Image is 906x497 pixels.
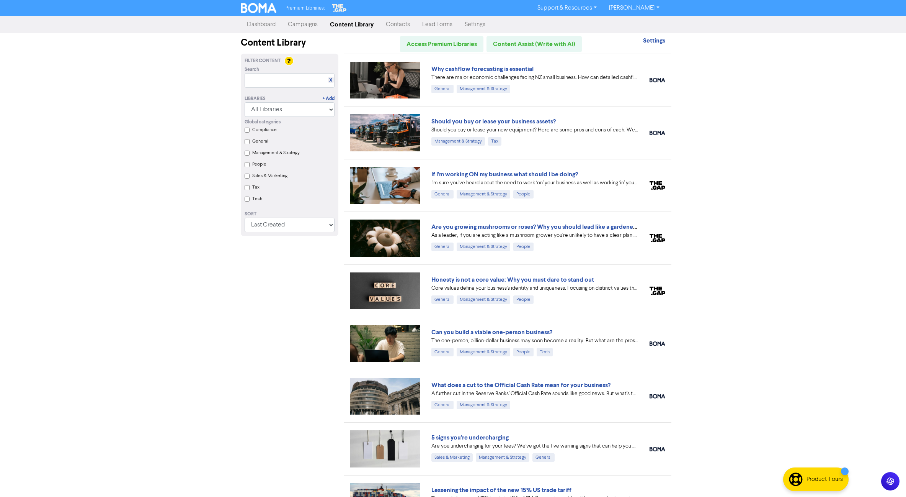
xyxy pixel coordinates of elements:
a: Content Assist (Write with AI) [486,36,582,52]
div: General [431,190,454,198]
div: Core values define your business's identity and uniqueness. Focusing on distinct values that refl... [431,284,638,292]
div: Management & Strategy [457,348,510,356]
div: Management & Strategy [457,295,510,304]
a: Why cashflow forecasting is essential [431,65,534,73]
a: Can you build a viable one-person business? [431,328,552,336]
a: [PERSON_NAME] [603,2,665,14]
div: Tax [488,137,501,146]
div: General [431,401,454,409]
div: Should you buy or lease your new equipment? Here are some pros and cons of each. We also can revi... [431,126,638,134]
img: thegap [650,181,665,190]
label: Compliance [252,126,277,133]
img: boma_accounting [650,131,665,135]
a: Settings [459,17,491,32]
div: People [513,243,534,251]
a: Campaigns [282,17,324,32]
div: People [513,295,534,304]
div: General [431,85,454,93]
label: Management & Strategy [252,149,300,156]
div: The one-person, billion-dollar business may soon become a reality. But what are the pros and cons... [431,337,638,345]
div: Management & Strategy [457,190,510,198]
a: 5 signs you’re undercharging [431,434,509,441]
a: + Add [323,95,335,102]
a: Content Library [324,17,380,32]
a: If I’m working ON my business what should I be doing? [431,171,578,178]
img: The Gap [331,3,348,13]
div: General [431,348,454,356]
label: Tech [252,195,262,202]
img: boma_accounting [650,447,665,451]
label: General [252,138,268,145]
div: Global categories [245,119,335,126]
div: Are you undercharging for your fees? We’ve got the five warning signs that can help you diagnose ... [431,442,638,450]
a: X [329,77,332,83]
div: Management & Strategy [476,453,529,462]
div: Tech [537,348,553,356]
div: Content Library [241,36,338,50]
img: thegap [650,287,665,295]
strong: Settings [643,37,665,44]
div: General [532,453,555,462]
a: Lessening the impact of the new 15% US trade tariff [431,486,571,494]
a: Lead Forms [416,17,459,32]
div: I’m sure you’ve heard about the need to work ‘on’ your business as well as working ‘in’ your busi... [431,179,638,187]
div: Sort [245,211,335,218]
img: boma [650,394,665,399]
img: thegap [650,234,665,243]
div: Management & Strategy [457,85,510,93]
div: As a leader, if you are acting like a mushroom grower you’re unlikely to have a clear plan yourse... [431,231,638,239]
a: Access Premium Libraries [400,36,483,52]
span: Search [245,66,259,73]
a: What does a cut to the Official Cash Rate mean for your business? [431,381,611,389]
div: Sales & Marketing [431,453,473,462]
a: Should you buy or lease your business assets? [431,118,556,125]
label: People [252,161,266,168]
div: People [513,348,534,356]
a: Are you growing mushrooms or roses? Why you should lead like a gardener, not a grower [431,223,673,231]
div: Management & Strategy [431,137,485,146]
div: Management & Strategy [457,401,510,409]
img: boma [650,341,665,346]
div: There are major economic challenges facing NZ small business. How can detailed cashflow forecasti... [431,74,638,82]
div: People [513,190,534,198]
div: Filter Content [245,57,335,64]
a: Honesty is not a core value: Why you must dare to stand out [431,276,594,284]
div: General [431,295,454,304]
div: Libraries [245,95,266,102]
label: Sales & Marketing [252,172,287,179]
a: Settings [643,38,665,44]
iframe: Chat Widget [868,460,906,497]
label: Tax [252,184,260,191]
div: General [431,243,454,251]
img: boma [650,78,665,82]
div: Management & Strategy [457,243,510,251]
img: BOMA Logo [241,3,277,13]
a: Contacts [380,17,416,32]
a: Support & Resources [531,2,603,14]
a: Dashboard [241,17,282,32]
div: A further cut in the Reserve Banks’ Official Cash Rate sounds like good news. But what’s the real... [431,390,638,398]
span: Premium Libraries: [286,6,325,11]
